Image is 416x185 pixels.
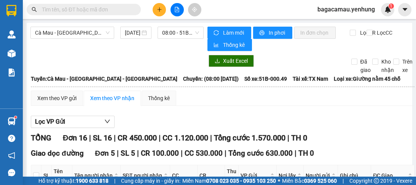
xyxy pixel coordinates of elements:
span: copyright [374,178,379,183]
span: ĐC Giao [373,171,406,180]
span: ⚪️ [278,179,280,182]
span: download [215,58,220,64]
button: file-add [171,3,184,16]
span: In phơi [269,29,286,37]
span: VP Gửi [241,171,269,180]
span: Giao dọc đường [31,149,84,158]
span: Trên xe [399,57,416,74]
button: caret-down [398,3,411,16]
span: Kho nhận [378,57,397,74]
span: aim [192,7,197,12]
span: | [137,149,139,158]
span: Cà Mau - Sài Gòn - Đồng Nai [35,27,110,38]
div: Thống kê [148,94,170,102]
span: | [89,133,91,142]
img: warehouse-icon [8,117,16,125]
span: sync [214,30,220,36]
span: | [287,133,289,142]
button: plus [153,3,166,16]
span: printer [259,30,266,36]
span: file-add [174,7,180,12]
img: warehouse-icon [8,30,16,38]
b: Tuyến: Cà Mau - [GEOGRAPHIC_DATA] - [GEOGRAPHIC_DATA] [31,76,177,82]
img: icon-new-feature [384,6,391,13]
span: bagacamau.yenhung [311,5,381,14]
span: | [114,133,116,142]
input: 13/08/2025 [125,29,140,37]
span: Tài xế: TX Nam [293,75,328,83]
span: | [114,177,115,185]
span: CR 450.000 [118,133,157,142]
span: search [32,7,37,12]
span: Loại xe: Giường nằm 45 chỗ [334,75,400,83]
span: | [181,149,183,158]
button: downloadXuất Excel [209,55,254,67]
span: caret-down [402,6,408,13]
span: message [8,169,15,176]
span: Lọc CR [357,29,377,37]
span: 1 [390,3,392,9]
span: notification [8,152,15,159]
span: SĐT người nhận [123,171,162,180]
span: Đã giao [357,57,374,74]
span: Cung cấp máy in - giấy in: [121,177,180,185]
span: | [225,149,226,158]
span: Đơn 16 [63,133,87,142]
span: Miền Bắc [282,177,337,185]
span: Lọc CC [374,29,394,37]
span: SL 5 [121,149,135,158]
span: | [117,149,119,158]
button: Lọc VP Gửi [31,116,115,128]
strong: 0369 525 060 [304,178,337,184]
span: TH 0 [291,133,307,142]
span: | [343,177,344,185]
button: In đơn chọn [294,27,336,39]
button: printerIn phơi [253,27,292,39]
span: CC 530.000 [185,149,223,158]
input: Tìm tên, số ĐT hoặc mã đơn [42,5,132,14]
strong: 1900 633 818 [76,178,108,184]
span: CC 1.120.000 [163,133,208,142]
span: | [295,149,296,158]
span: Tổng cước 630.000 [228,149,293,158]
span: Xuất Excel [223,57,248,65]
sup: 1 [14,116,17,118]
span: Người gửi [306,171,330,180]
button: bar-chartThống kê [207,39,252,51]
span: TỔNG [31,133,51,142]
span: TH 0 [298,149,314,158]
span: Hỗ trợ kỹ thuật: [38,177,108,185]
span: 08:00 - 51B-000.49 [162,27,199,38]
span: Đơn 5 [95,149,115,158]
div: Xem theo VP gửi [37,94,77,102]
span: Tổng cước 1.570.000 [214,133,285,142]
span: Nơi lấy [279,171,296,180]
span: | [159,133,161,142]
span: question-circle [8,135,15,142]
span: Chuyến: (08:00 [DATE]) [183,75,239,83]
span: SL 16 [93,133,112,142]
img: solution-icon [8,69,16,77]
span: Lọc VP Gửi [35,117,65,126]
sup: 1 [389,3,394,9]
span: Miền Nam [182,177,276,185]
button: syncLàm mới [207,27,251,39]
img: warehouse-icon [8,49,16,57]
span: plus [157,7,162,12]
div: Xem theo VP nhận [90,94,134,102]
span: Tên người nhận [74,171,113,180]
span: down [104,118,110,124]
strong: 0708 023 035 - 0935 103 250 [206,178,276,184]
span: CR 100.000 [141,149,179,158]
span: Thống kê [223,41,246,49]
img: logo-vxr [6,5,16,16]
span: | [210,133,212,142]
button: aim [188,3,201,16]
span: Làm mới [223,29,245,37]
span: bar-chart [214,42,220,48]
span: Số xe: 51B-000.49 [244,75,287,83]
